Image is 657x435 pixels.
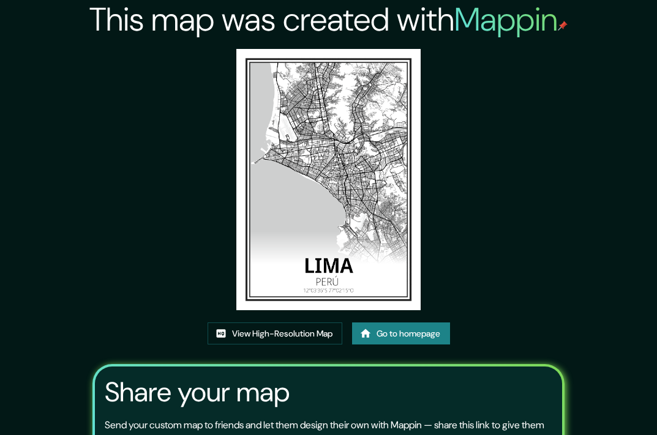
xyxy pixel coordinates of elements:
h3: Share your map [105,376,290,408]
a: View High-Resolution Map [208,322,342,345]
iframe: Help widget launcher [548,387,644,422]
img: created-map [236,49,421,310]
a: Go to homepage [352,322,450,345]
img: mappin-pin [558,21,568,31]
